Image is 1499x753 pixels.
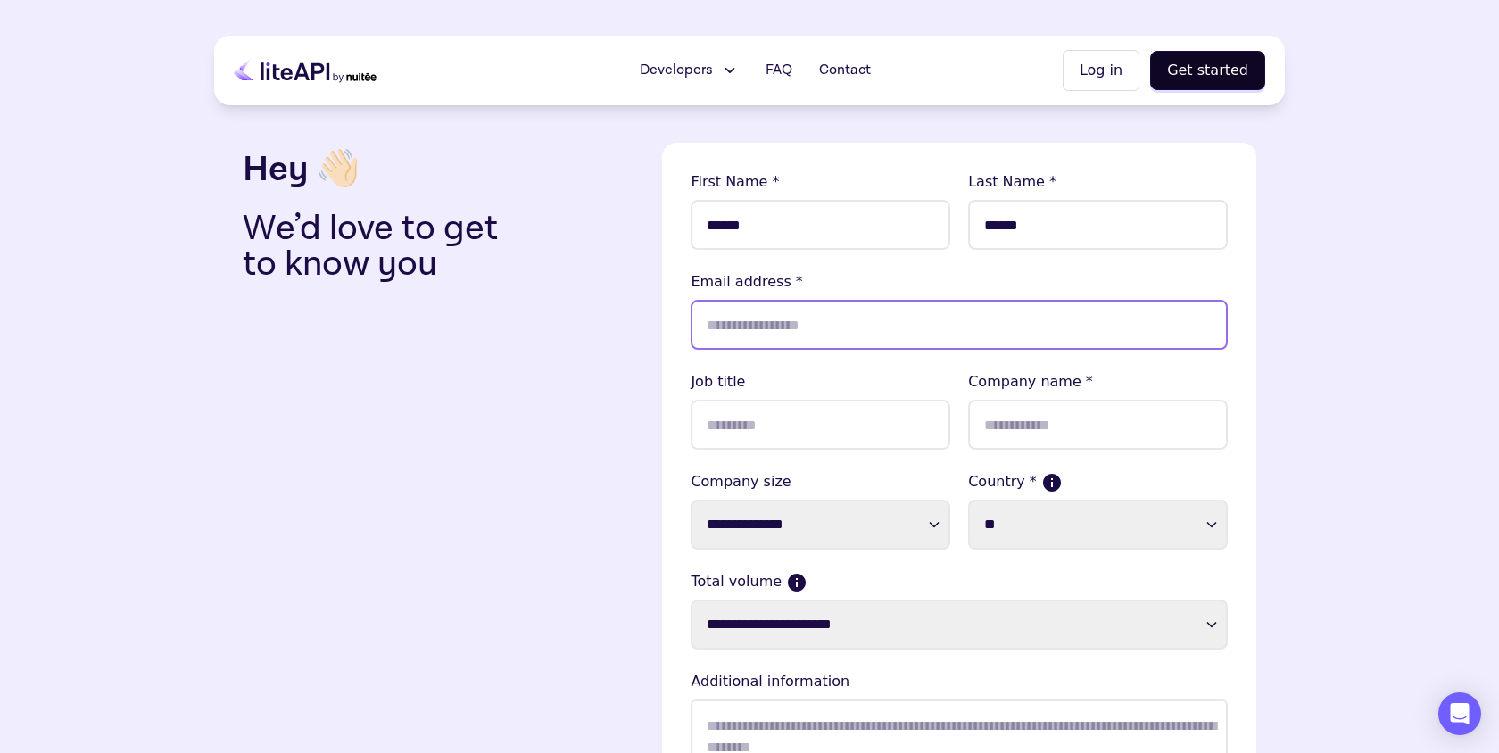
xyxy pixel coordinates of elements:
a: Contact [808,53,882,88]
span: Developers [640,60,713,81]
button: Current monthly volume your business makes in USD [789,575,805,591]
h3: Hey 👋🏻 [243,143,648,196]
label: Company size [691,471,950,492]
span: Contact [819,60,871,81]
button: Get started [1150,51,1265,90]
button: Log in [1063,50,1139,91]
span: FAQ [766,60,792,81]
lable: Additional information [691,671,1228,692]
lable: First Name * [691,171,950,193]
lable: Job title [691,371,950,393]
label: Total volume [691,571,1228,592]
p: We’d love to get to know you [243,211,526,282]
lable: Company name * [968,371,1228,393]
a: FAQ [755,53,803,88]
lable: Email address * [691,271,1228,293]
button: If more than one country, please select where the majority of your sales come from. [1044,475,1060,491]
div: Open Intercom Messenger [1438,692,1481,735]
lable: Last Name * [968,171,1228,193]
button: Developers [629,53,749,88]
label: Country * [968,471,1228,492]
